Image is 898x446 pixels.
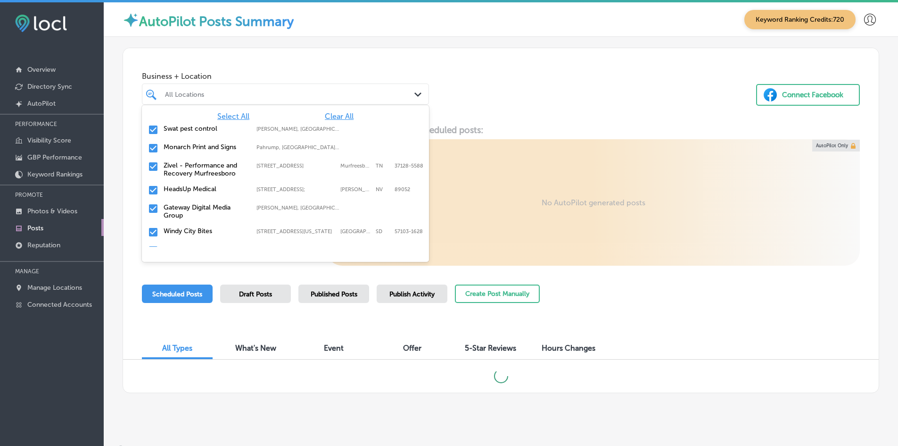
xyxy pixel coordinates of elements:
[256,144,340,151] label: Pahrump, NV, USA | Whitney, NV, USA | Mesquite, NV, USA | Paradise, NV, USA | Henderson, NV, USA ...
[27,100,56,108] p: AutoPilot
[27,284,82,292] p: Manage Locations
[403,344,421,353] span: Offer
[256,163,336,169] label: 1144 Fortress Blvd Suite E
[756,84,860,106] button: Connect Facebook
[395,186,410,193] label: 89052
[455,285,540,303] button: Create Post Manually
[27,301,92,309] p: Connected Accounts
[395,228,423,235] label: 57103-1628
[27,83,72,91] p: Directory Sync
[164,245,247,261] label: Capital Wealth Associates, LLC.
[256,228,336,235] label: 114 N Indiana Ave
[324,344,344,353] span: Event
[27,66,56,74] p: Overview
[27,170,82,178] p: Keyword Rankings
[162,344,192,353] span: All Types
[311,290,357,298] span: Published Posts
[27,153,82,161] p: GBP Performance
[15,15,67,32] img: fda3e92497d09a02dc62c9cd864e3231.png
[376,228,390,235] label: SD
[165,90,415,98] div: All Locations
[340,163,371,169] label: Murfreesboro
[217,112,249,121] span: Select All
[744,10,856,29] span: Keyword Ranking Credits: 720
[164,125,247,133] label: Swat pest control
[152,290,202,298] span: Scheduled Posts
[239,290,272,298] span: Draft Posts
[256,186,336,193] label: 2610 W Horizon Ridge Pkwy #103;
[123,12,139,28] img: autopilot-icon
[164,185,247,193] label: HeadsUp Medical
[27,241,60,249] p: Reputation
[27,224,43,232] p: Posts
[465,344,516,353] span: 5-Star Reviews
[395,163,423,169] label: 37128-5588
[782,88,843,102] div: Connect Facebook
[164,227,247,235] label: Windy City Bites
[376,163,390,169] label: TN
[389,290,435,298] span: Publish Activity
[325,112,354,121] span: Clear All
[142,72,429,81] span: Business + Location
[139,14,294,29] label: AutoPilot Posts Summary
[256,126,340,132] label: Gilliam, LA, USA | Hosston, LA, USA | Eastwood, LA, USA | Blanchard, LA, USA | Shreveport, LA, US...
[27,207,77,215] p: Photos & Videos
[164,203,247,219] label: Gateway Digital Media Group
[542,344,595,353] span: Hours Changes
[340,228,371,235] label: Sioux Falls
[340,186,371,193] label: Henderson
[27,136,71,144] p: Visibility Score
[235,344,276,353] span: What's New
[164,161,247,177] label: Zivel - Performance and Recovery Murfreesboro
[164,143,247,151] label: Monarch Print and Signs
[376,186,390,193] label: NV
[256,205,340,211] label: Troy, IL, USA | Shiloh, IL, USA | Swansea, IL, USA | Bethalto, IL, USA | O'Fallon, IL, USA | St J...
